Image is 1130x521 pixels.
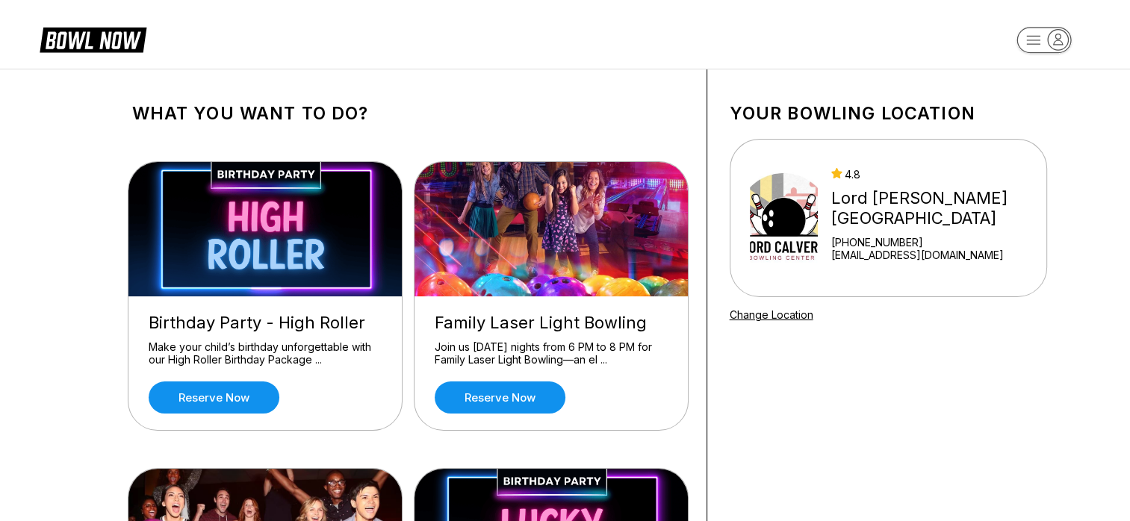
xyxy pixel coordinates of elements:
div: Join us [DATE] nights from 6 PM to 8 PM for Family Laser Light Bowling—an el ... [435,340,668,366]
a: [EMAIL_ADDRESS][DOMAIN_NAME] [831,249,1040,261]
div: Family Laser Light Bowling [435,313,668,333]
h1: Your bowling location [730,103,1047,124]
div: Lord [PERSON_NAME][GEOGRAPHIC_DATA] [831,188,1040,228]
a: Reserve now [149,381,279,414]
img: Family Laser Light Bowling [415,162,689,296]
img: Lord Calvert Bowling Center [750,162,819,274]
div: Birthday Party - High Roller [149,313,382,333]
h1: What you want to do? [132,103,684,124]
img: Birthday Party - High Roller [128,162,403,296]
a: Change Location [730,308,813,321]
div: Make your child’s birthday unforgettable with our High Roller Birthday Package ... [149,340,382,366]
div: [PHONE_NUMBER] [831,236,1040,249]
div: 4.8 [831,168,1040,181]
a: Reserve now [435,381,565,414]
